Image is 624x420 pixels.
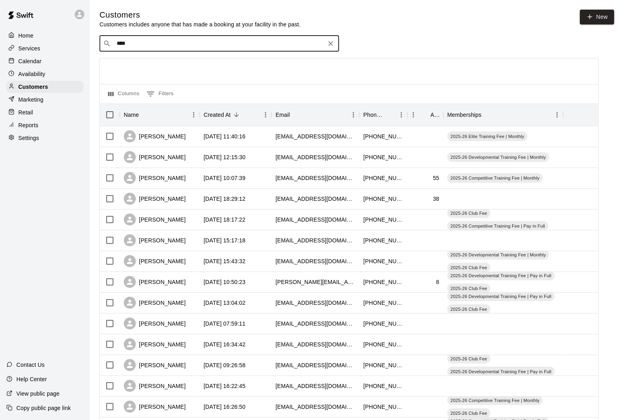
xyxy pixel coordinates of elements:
span: 2025-26 Developmental Training Fee | Pay in Full [447,272,555,279]
p: Copy public page link [16,404,71,412]
span: 2025-26 Developmental Training Fee | Pay in Full [447,368,555,375]
button: Sort [139,109,150,120]
a: Customers [6,81,83,93]
div: Created At [204,104,231,126]
button: Sort [419,109,431,120]
div: 2025-26 Competitive Training Fee | Monthly [447,396,543,405]
div: +16187794228 [364,340,403,348]
div: [PERSON_NAME] [124,318,186,330]
div: [PERSON_NAME] [124,338,186,350]
div: 8 [436,278,439,286]
p: Reports [18,121,38,129]
div: 2025-26 Club Fee [447,208,491,218]
button: Menu [395,109,407,121]
div: 2025-09-16 16:34:42 [204,340,246,348]
div: Phone Number [364,104,384,126]
div: barkerg23@gmail.com [276,361,356,369]
p: Services [18,44,40,52]
div: Memberships [443,104,563,126]
div: Email [276,104,290,126]
p: Home [18,32,34,40]
div: 2025-26 Elite Training Fee | Monthly [447,132,528,141]
button: Show filters [145,88,176,100]
p: Retail [18,108,33,116]
span: 2025-26 Competitive Training Fee | Monthly [447,175,543,181]
div: 2025-26 Club Fee [447,354,491,364]
div: +16188300354 [364,236,403,244]
div: [PERSON_NAME] [124,151,186,163]
a: New [580,10,614,24]
div: 2025-10-05 18:29:12 [204,195,246,203]
a: Calendar [6,55,83,67]
div: klldesign19@gmail.com [276,153,356,161]
div: +14178947033 [364,299,403,307]
a: Settings [6,132,83,144]
div: 2025-26 Developmental Training Fee | Pay in Full [447,292,555,301]
div: 38 [433,195,439,203]
div: manadowns@gmail.com [276,216,356,224]
div: Age [407,104,443,126]
div: 2025-26 Competitive Training Fee | Monthly [447,173,543,183]
div: jfbroyles83@gmail.com [276,236,356,244]
span: 2025-26 Club Fee [447,210,491,216]
div: 2025-10-07 10:07:39 [204,174,246,182]
div: 2025-26 Developmental Training Fee | Pay in Full [447,271,555,280]
div: 2025-09-15 09:26:58 [204,361,246,369]
p: View public page [16,390,60,398]
span: 2025-26 Elite Training Fee | Monthly [447,133,528,140]
div: [PERSON_NAME] [124,276,186,288]
div: [PERSON_NAME] [124,380,186,392]
p: Contact Us [16,361,45,369]
div: Search customers by name or email [99,36,339,52]
div: 2025-26 Competitive Training Fee | Pay in Full [447,221,548,231]
p: Customers includes anyone that has made a booking at your facility in the past. [99,20,301,28]
div: [PERSON_NAME] [124,297,186,309]
div: +16187413392 [364,216,403,224]
a: Availability [6,68,83,80]
div: [PERSON_NAME] [124,359,186,371]
div: +13144000439 [364,278,403,286]
a: Marketing [6,94,83,106]
span: 2025-26 Club Fee [447,356,491,362]
div: 2025-09-25 15:43:32 [204,257,246,265]
div: krugerderick82@gmail.com [276,132,356,140]
button: Select columns [106,88,141,100]
span: 2025-26 Club Fee [447,285,491,292]
a: Reports [6,119,83,131]
span: 2025-26 Club Fee [447,306,491,312]
a: Retail [6,106,83,118]
div: justkp2010@gmail.com [276,195,356,203]
div: jantone86@yahoo.com [276,257,356,265]
div: [PERSON_NAME] [124,130,186,142]
button: Menu [188,109,200,121]
div: soderlundrob@gmail.com [276,174,356,182]
div: +12178512570 [364,320,403,328]
div: [PERSON_NAME] [124,172,186,184]
button: Sort [290,109,301,120]
button: Menu [551,109,563,121]
p: Calendar [18,57,42,65]
div: Name [124,104,139,126]
span: 2025-26 Competitive Training Fee | Pay in Full [447,223,548,229]
div: [PERSON_NAME] [124,234,186,246]
h5: Customers [99,10,301,20]
a: Services [6,42,83,54]
div: 2025-09-30 18:17:22 [204,216,246,224]
button: Sort [384,109,395,120]
button: Clear [325,38,336,49]
div: 2025-09-28 15:17:18 [204,236,246,244]
div: +16185503757 [364,132,403,140]
p: Availability [18,70,46,78]
button: Sort [482,109,493,120]
div: 2025-10-12 11:40:16 [204,132,246,140]
div: [PERSON_NAME] [124,401,186,413]
div: Memberships [447,104,482,126]
div: molina@wustl.edu [276,278,356,286]
div: [PERSON_NAME] [124,255,186,267]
